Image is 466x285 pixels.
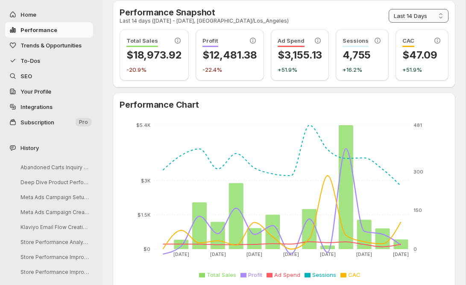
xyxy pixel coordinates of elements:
[79,119,88,126] span: Pro
[202,48,257,62] p: $12,481.38
[283,251,299,257] tspan: [DATE]
[278,48,322,62] p: $3,155.13
[120,100,448,110] h2: Performance Chart
[202,37,218,47] span: Profit
[274,271,300,278] span: Ad Spend
[5,53,93,68] button: To-Dos
[14,161,95,174] button: Abandoned Carts Inquiry for [DATE]
[278,37,305,47] span: Ad Spend
[210,251,226,257] tspan: [DATE]
[413,246,417,252] tspan: 0
[356,251,372,257] tspan: [DATE]
[126,37,158,47] span: Total Sales
[120,18,289,24] p: Last 14 days ([DATE] - [DATE], [GEOGRAPHIC_DATA]/Los_Angeles)
[413,169,423,175] tspan: 300
[402,48,442,62] p: $47.09
[126,65,182,74] p: -20.9%
[14,235,95,249] button: Store Performance Analysis and Suggestions
[14,206,95,219] button: Meta Ads Campaign Creation Guide
[21,11,36,18] span: Home
[5,99,93,115] a: Integrations
[246,251,262,257] tspan: [DATE]
[14,265,95,279] button: Store Performance Improvement Analysis
[21,42,82,49] span: Trends & Opportunities
[14,191,95,204] button: Meta Ads Campaign Setup Instructions
[5,115,93,130] button: Subscription
[348,271,360,278] span: CAC
[21,119,54,126] span: Subscription
[402,65,442,74] p: +51.9%
[21,144,39,152] span: History
[393,251,409,257] tspan: [DATE]
[138,212,151,218] tspan: $1.5K
[14,220,95,234] button: Klaviyo Email Flow Creation Guide
[413,122,422,128] tspan: 481
[144,246,150,252] tspan: $0
[5,7,93,22] button: Home
[5,22,93,38] button: Performance
[21,103,53,110] span: Integrations
[248,271,262,278] span: Profit
[136,122,151,128] tspan: $5.4K
[278,65,322,74] p: +51.9%
[14,250,95,264] button: Store Performance Improvement Analysis Steps
[207,271,236,278] span: Total Sales
[141,178,151,184] tspan: $3K
[413,207,422,213] tspan: 150
[173,251,189,257] tspan: [DATE]
[5,38,93,53] button: Trends & Opportunities
[21,57,40,64] span: To-Dos
[5,84,93,99] a: Your Profile
[202,65,257,74] p: -22.4%
[126,48,182,62] p: $18,973.92
[21,88,51,95] span: Your Profile
[312,271,336,278] span: Sessions
[120,7,289,18] h2: Performance Snapshot
[21,26,57,33] span: Performance
[343,48,382,62] p: 4,755
[343,65,382,74] p: +16.2%
[343,37,369,47] span: Sessions
[21,73,32,79] span: SEO
[5,68,93,84] a: SEO
[320,251,336,257] tspan: [DATE]
[402,37,414,47] span: CAC
[14,176,95,189] button: Deep Dive Product Performance Analysis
